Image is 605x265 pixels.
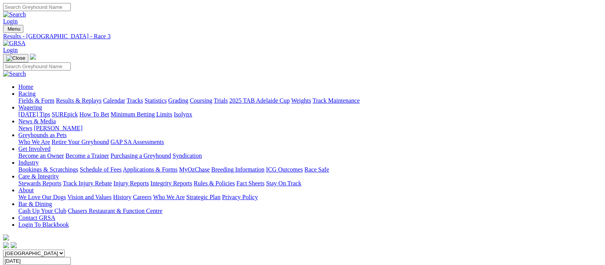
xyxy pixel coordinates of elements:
a: Who We Are [18,139,50,145]
a: News [18,125,32,131]
div: About [18,194,602,201]
a: Privacy Policy [222,194,258,200]
input: Search [3,3,71,11]
input: Select date [3,257,71,265]
a: Applications & Forms [123,166,178,173]
a: Integrity Reports [150,180,192,186]
a: Home [18,83,33,90]
a: Coursing [190,97,212,104]
a: Results & Replays [56,97,101,104]
a: Grading [168,97,188,104]
a: Strategic Plan [186,194,220,200]
a: About [18,187,34,193]
a: Retire Your Greyhound [52,139,109,145]
a: Injury Reports [113,180,149,186]
a: Results - [GEOGRAPHIC_DATA] - Race 3 [3,33,602,40]
a: Minimum Betting Limits [111,111,172,118]
a: Bar & Dining [18,201,52,207]
a: Wagering [18,104,42,111]
a: Stay On Track [266,180,301,186]
div: News & Media [18,125,602,132]
a: Chasers Restaurant & Function Centre [68,208,162,214]
button: Toggle navigation [3,25,23,33]
a: Care & Integrity [18,173,59,180]
a: Track Injury Rebate [63,180,112,186]
input: Search [3,62,71,70]
a: Racing [18,90,36,97]
a: [DATE] Tips [18,111,50,118]
a: Bookings & Scratchings [18,166,78,173]
a: Weights [291,97,311,104]
a: History [113,194,131,200]
a: Careers [133,194,152,200]
div: Industry [18,166,602,173]
a: Who We Are [153,194,185,200]
a: ICG Outcomes [266,166,303,173]
a: Login [3,47,18,53]
a: News & Media [18,118,56,124]
a: SUREpick [52,111,78,118]
a: We Love Our Dogs [18,194,66,200]
a: Calendar [103,97,125,104]
img: Search [3,70,26,77]
a: Statistics [145,97,167,104]
img: GRSA [3,40,26,47]
a: Vision and Values [67,194,111,200]
span: Menu [8,26,20,32]
a: GAP SA Assessments [111,139,164,145]
a: Race Safe [304,166,329,173]
a: 2025 TAB Adelaide Cup [229,97,290,104]
a: Get Involved [18,146,51,152]
div: Care & Integrity [18,180,602,187]
div: Bar & Dining [18,208,602,214]
a: Tracks [127,97,143,104]
img: logo-grsa-white.png [3,234,9,240]
a: Greyhounds as Pets [18,132,67,138]
div: Greyhounds as Pets [18,139,602,146]
div: Racing [18,97,602,104]
img: facebook.svg [3,242,9,248]
a: Trials [214,97,228,104]
a: Breeding Information [211,166,264,173]
a: [PERSON_NAME] [34,125,82,131]
img: twitter.svg [11,242,17,248]
a: Login [3,18,18,25]
img: logo-grsa-white.png [30,54,36,60]
a: Schedule of Fees [80,166,121,173]
img: Close [6,55,25,61]
a: Fields & Form [18,97,54,104]
a: Industry [18,159,39,166]
a: Contact GRSA [18,214,55,221]
a: Become an Owner [18,152,64,159]
div: Get Involved [18,152,602,159]
button: Toggle navigation [3,54,28,62]
a: Purchasing a Greyhound [111,152,171,159]
a: Become a Trainer [65,152,109,159]
a: Stewards Reports [18,180,61,186]
a: MyOzChase [179,166,210,173]
img: Search [3,11,26,18]
a: Isolynx [174,111,192,118]
a: Track Maintenance [313,97,360,104]
div: Wagering [18,111,602,118]
a: Rules & Policies [194,180,235,186]
a: Syndication [173,152,202,159]
a: Login To Blackbook [18,221,69,228]
a: Cash Up Your Club [18,208,66,214]
a: Fact Sheets [236,180,264,186]
a: How To Bet [80,111,109,118]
